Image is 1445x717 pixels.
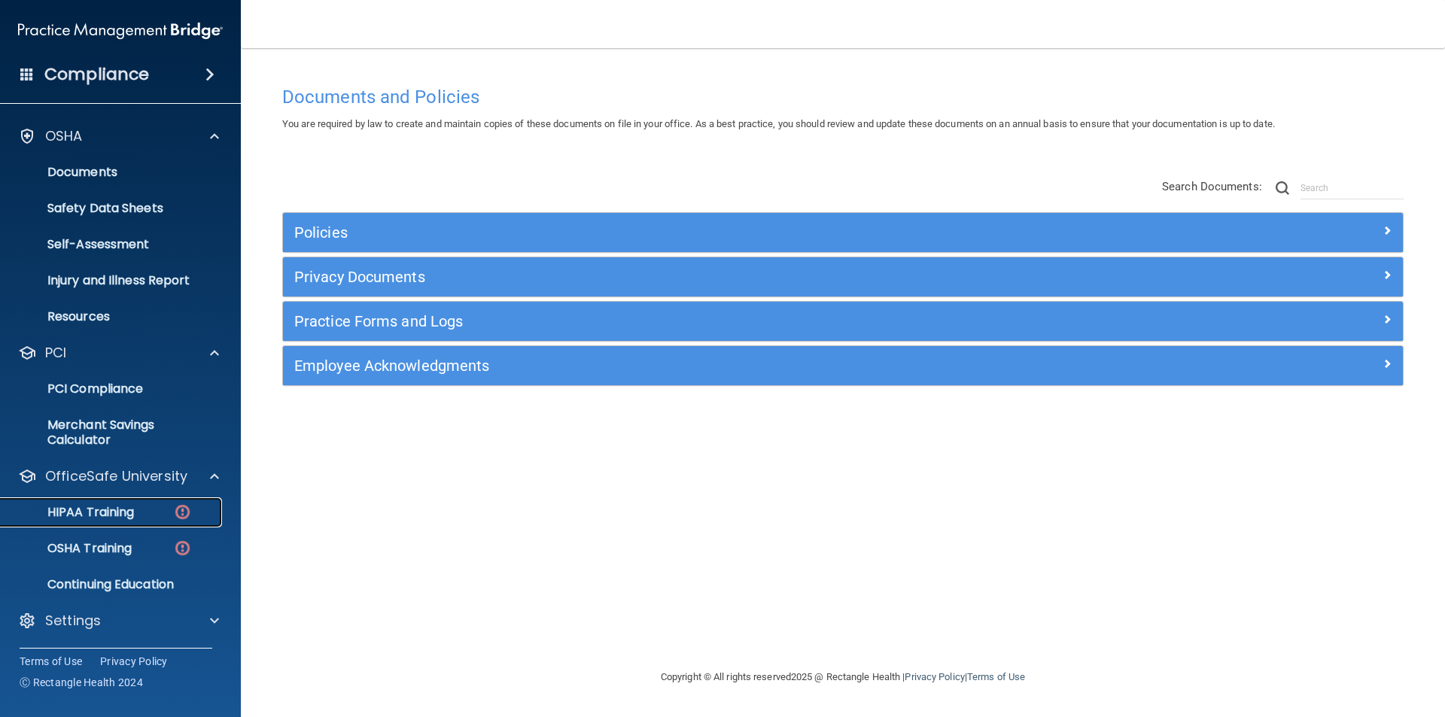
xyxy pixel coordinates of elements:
a: Privacy Policy [905,671,964,682]
a: Privacy Policy [100,654,168,669]
img: PMB logo [18,16,223,46]
div: Copyright © All rights reserved 2025 @ Rectangle Health | | [568,653,1118,701]
h5: Employee Acknowledgments [294,357,1112,374]
img: ic-search.3b580494.png [1276,181,1289,195]
p: PCI Compliance [10,381,215,396]
p: Injury and Illness Report [10,273,215,288]
h5: Privacy Documents [294,269,1112,285]
h4: Documents and Policies [282,87,1404,107]
p: Self-Assessment [10,237,215,252]
p: OSHA [45,127,83,145]
input: Search [1300,177,1404,199]
p: Merchant Savings Calculator [10,418,215,448]
a: Terms of Use [967,671,1025,682]
a: Privacy Documents [294,265,1392,289]
span: Search Documents: [1162,180,1262,193]
img: danger-circle.6113f641.png [173,539,192,557]
a: OSHA [18,127,219,145]
p: OSHA Training [10,541,132,556]
a: Policies [294,220,1392,245]
h5: Policies [294,224,1112,241]
a: PCI [18,344,219,362]
p: Settings [45,612,101,630]
a: Employee Acknowledgments [294,354,1392,378]
p: Resources [10,309,215,324]
h4: Compliance [44,64,149,85]
a: Practice Forms and Logs [294,309,1392,333]
p: OfficeSafe University [45,467,187,485]
img: danger-circle.6113f641.png [173,503,192,521]
p: Continuing Education [10,577,215,592]
p: PCI [45,344,66,362]
span: Ⓒ Rectangle Health 2024 [20,675,143,690]
h5: Practice Forms and Logs [294,313,1112,330]
p: HIPAA Training [10,505,134,520]
a: OfficeSafe University [18,467,219,485]
a: Settings [18,612,219,630]
p: Safety Data Sheets [10,201,215,216]
p: Documents [10,165,215,180]
span: You are required by law to create and maintain copies of these documents on file in your office. ... [282,118,1275,129]
a: Terms of Use [20,654,82,669]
